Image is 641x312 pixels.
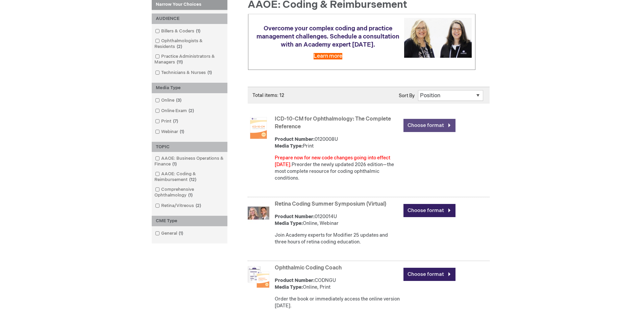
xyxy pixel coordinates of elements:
div: Order the book or immediately access the online version [DATE]. [275,296,400,309]
div: 0120008U Print [275,136,400,150]
a: AAOE: Business Operations & Finance1 [153,155,226,167]
div: CODNGU Online, Print [275,277,400,291]
img: Ophthalmic Coding Coach [248,266,269,288]
img: Schedule a consultation with an Academy expert today [404,18,472,57]
div: 0120014U Online, Webinar [275,213,400,227]
a: AAOE: Coding & Reimbursement12 [153,171,226,183]
strong: Media Type: [275,284,303,290]
div: CME Type [152,216,227,226]
label: Sort By [399,93,415,99]
a: Technicians & Nurses1 [153,70,215,76]
div: Join Academy experts for Modifier 25 updates and three hours of retina coding education. [275,232,400,245]
a: Learn more [314,53,342,59]
a: Online3 [153,97,184,104]
a: Print7 [153,118,181,125]
a: Choose format [403,204,455,217]
a: Billers & Coders1 [153,28,203,34]
a: Online Exam2 [153,108,197,114]
span: 2 [194,203,203,208]
a: Retina Coding Summer Symposium (Virtual) [275,201,386,207]
a: ICD-10-CM for Ophthalmology: The Complete Reference [275,116,391,130]
span: Overcome your complex coding and practice management challenges. Schedule a consultation with an ... [256,25,399,48]
a: Practice Administrators & Managers11 [153,53,226,66]
a: Comprehensive Ophthalmology1 [153,186,226,199]
strong: Media Type: [275,143,303,149]
a: Webinar1 [153,129,187,135]
a: Choose format [403,268,455,281]
div: Media Type [152,83,227,93]
span: 1 [187,192,194,198]
a: Ophthalmic Coding Coach [275,265,342,271]
span: 2 [175,44,184,49]
span: 1 [178,129,186,134]
font: Prepare now for new code changes going into effect [DATE]. [275,155,390,167]
span: 1 [177,231,185,236]
span: 11 [175,59,184,65]
span: 1 [194,28,202,34]
img: Retina Coding Summer Symposium (Virtual) [248,202,269,224]
div: Preorder the newly updated 2026 edition—the most complete resource for coding ophthalmic conditions. [275,155,400,182]
span: 2 [187,108,196,113]
img: ICD-10-CM for Ophthalmology: The Complete Reference [248,117,269,139]
div: AUDIENCE [152,14,227,24]
span: 12 [188,177,198,182]
a: Ophthalmologists & Residents2 [153,38,226,50]
span: 3 [174,98,183,103]
a: General1 [153,230,186,237]
strong: Product Number: [275,136,315,142]
span: 1 [171,161,178,167]
strong: Media Type: [275,220,303,226]
span: 7 [171,119,180,124]
span: 1 [206,70,214,75]
span: Total items: 12 [252,93,284,98]
strong: Product Number: [275,214,315,219]
strong: Product Number: [275,278,315,283]
a: Choose format [403,119,455,132]
div: TOPIC [152,142,227,152]
a: Retina/Vitreous2 [153,203,204,209]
